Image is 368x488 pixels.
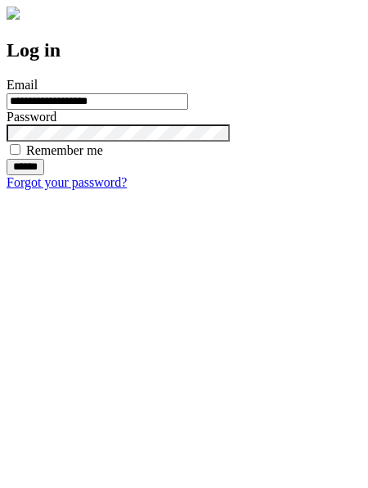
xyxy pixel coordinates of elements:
label: Password [7,110,56,124]
label: Remember me [26,143,103,157]
label: Email [7,78,38,92]
h2: Log in [7,39,361,61]
img: logo-4e3dc11c47720685a147b03b5a06dd966a58ff35d612b21f08c02c0306f2b779.png [7,7,20,20]
a: Forgot your password? [7,175,127,189]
